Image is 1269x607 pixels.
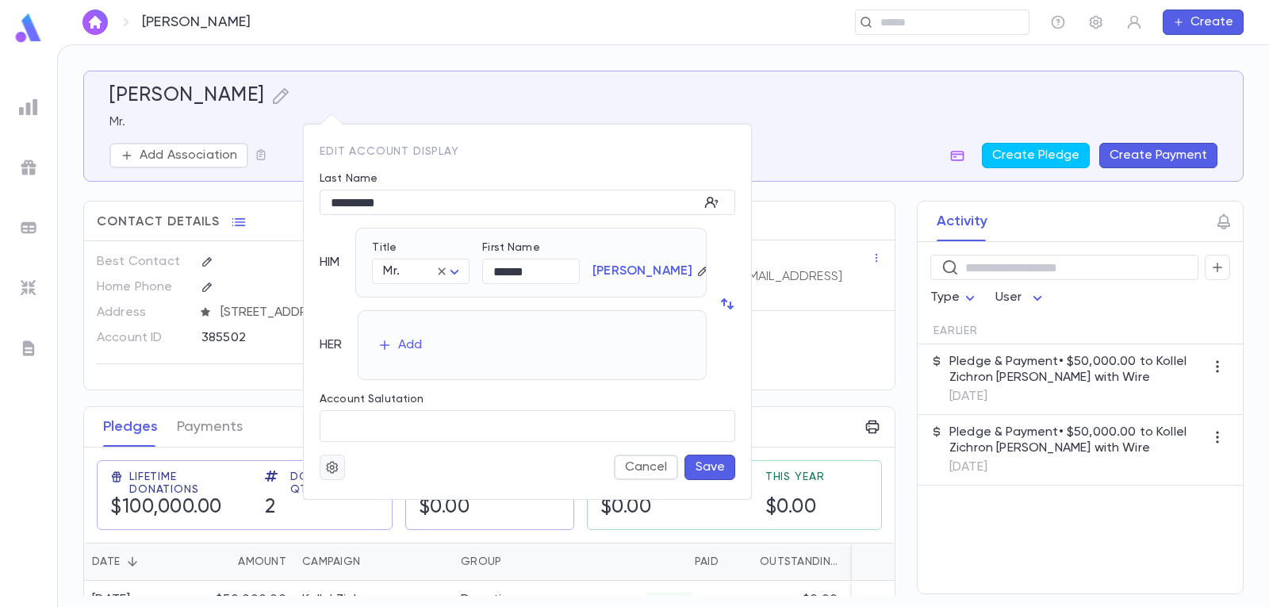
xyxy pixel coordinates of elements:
[320,255,339,271] p: HIM
[482,241,539,254] label: First Name
[383,265,399,278] span: Mr.
[374,332,425,358] button: Add
[320,393,424,405] label: Account Salutation
[592,263,692,279] p: [PERSON_NAME]
[320,337,342,353] p: HER
[320,146,459,157] span: Edit Account Display
[398,337,422,353] div: Add
[372,241,397,254] label: Title
[684,455,735,480] button: Save
[372,259,470,284] div: Mr.
[614,455,678,480] button: Cancel
[320,172,378,185] label: Last Name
